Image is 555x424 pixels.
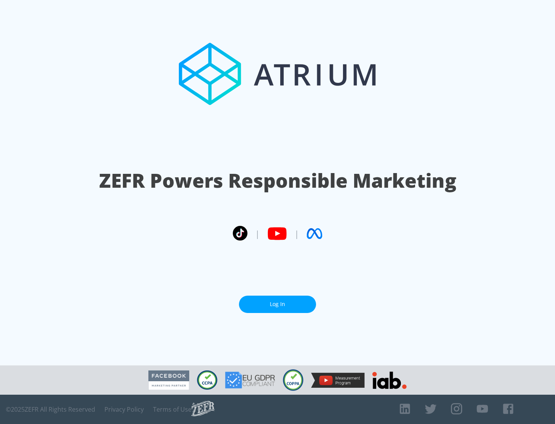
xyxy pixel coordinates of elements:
img: GDPR Compliant [225,372,275,389]
span: | [255,228,260,239]
span: © 2025 ZEFR All Rights Reserved [6,405,95,413]
img: YouTube Measurement Program [311,373,365,388]
h1: ZEFR Powers Responsible Marketing [99,167,456,194]
a: Log In [239,296,316,313]
img: COPPA Compliant [283,369,303,391]
img: Facebook Marketing Partner [148,370,189,390]
img: IAB [372,372,407,389]
img: CCPA Compliant [197,370,217,390]
a: Terms of Use [153,405,192,413]
span: | [294,228,299,239]
a: Privacy Policy [104,405,144,413]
